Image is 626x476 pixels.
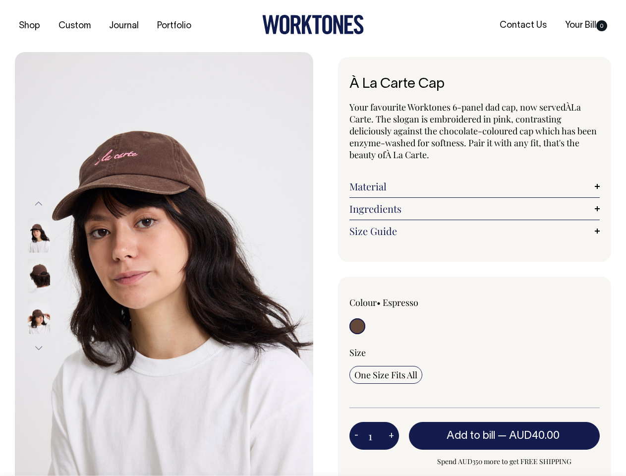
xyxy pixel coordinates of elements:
a: Journal [105,18,143,34]
p: Your favourite Worktones 6-panel dad cap, now served La Carte. The slogan is embroidered in pink,... [349,101,600,161]
button: Add to bill —AUD40.00 [409,422,600,450]
img: espresso [28,299,50,334]
a: Material [349,180,600,192]
a: Your Bill0 [561,17,611,34]
button: Previous [31,193,46,215]
label: Espresso [383,297,418,308]
img: espresso [28,218,50,252]
div: Size [349,347,600,358]
img: espresso [28,258,50,293]
span: 0 [596,20,607,31]
a: Portfolio [153,18,195,34]
span: • [377,297,381,308]
a: Ingredients [349,203,600,215]
span: À [566,101,571,113]
span: — [498,431,562,441]
button: - [349,426,363,446]
a: Custom [55,18,95,34]
a: Shop [15,18,44,34]
span: Spend AUD350 more to get FREE SHIPPING [409,456,600,468]
a: Contact Us [496,17,551,34]
span: nzyme-washed for softness. Pair it with any fit, that's the beauty of À La Carte. [349,137,579,161]
input: One Size Fits All [349,366,422,384]
span: AUD40.00 [509,431,560,441]
div: Colour [349,297,450,308]
span: Add to bill [447,431,495,441]
h1: À La Carte Cap [349,77,600,92]
button: Next [31,337,46,359]
span: One Size Fits All [354,369,417,381]
a: Size Guide [349,225,600,237]
button: + [384,426,399,446]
